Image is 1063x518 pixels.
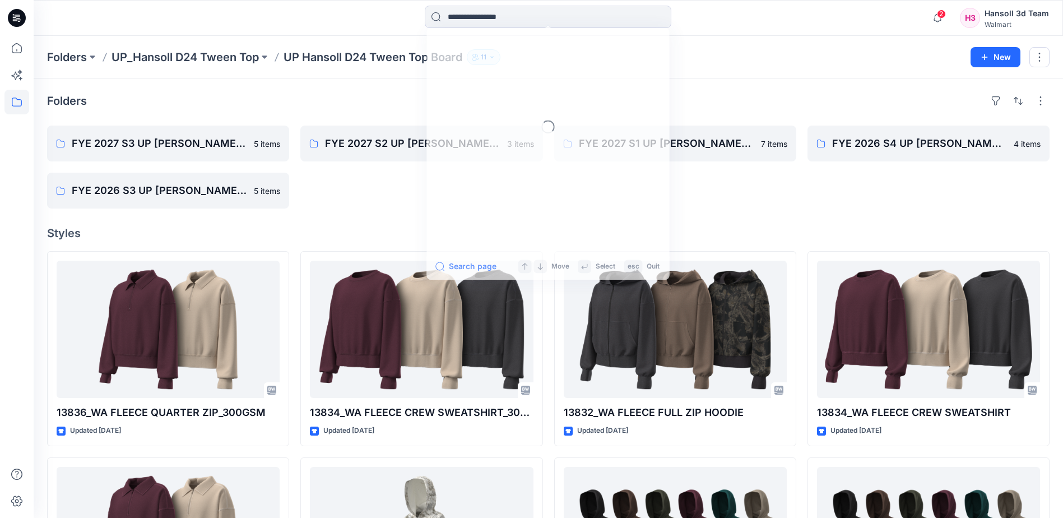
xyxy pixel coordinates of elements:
[960,8,980,28] div: H3
[577,425,628,437] p: Updated [DATE]
[254,185,280,197] p: 5 items
[554,126,796,161] a: FYE 2027 S1 UP [PERSON_NAME] TOP7 items
[47,126,289,161] a: FYE 2027 S3 UP [PERSON_NAME] TOP5 items
[628,261,639,272] p: esc
[817,405,1040,420] p: 13834_WA FLEECE CREW SWEATSHIRT
[72,136,247,151] p: FYE 2027 S3 UP [PERSON_NAME] TOP
[830,425,881,437] p: Updated [DATE]
[254,138,280,150] p: 5 items
[325,136,500,151] p: FYE 2027 S2 UP [PERSON_NAME] TOP
[435,260,496,274] button: Search page
[551,261,569,272] p: Move
[596,261,615,272] p: Select
[310,261,533,398] a: 13834_WA FLEECE CREW SWEATSHIRT_300GSM
[832,136,1007,151] p: FYE 2026 S4 UP [PERSON_NAME] TOP
[284,49,462,65] p: UP Hansoll D24 Tween Top Board
[47,94,87,108] h4: Folders
[937,10,946,18] span: 2
[57,261,280,398] a: 13836_WA FLEECE QUARTER ZIP_300GSM
[807,126,1050,161] a: FYE 2026 S4 UP [PERSON_NAME] TOP4 items
[564,405,787,420] p: 13832_WA FLEECE FULL ZIP HOODIE
[47,226,1050,240] h4: Styles
[985,7,1049,20] div: Hansoll 3d Team
[564,261,787,398] a: 13832_WA FLEECE FULL ZIP HOODIE
[47,173,289,209] a: FYE 2026 S3 UP [PERSON_NAME] TOP5 items
[985,20,1049,29] div: Walmart
[47,49,87,65] a: Folders
[57,405,280,420] p: 13836_WA FLEECE QUARTER ZIP_300GSM
[1014,138,1041,150] p: 4 items
[300,126,542,161] a: FYE 2027 S2 UP [PERSON_NAME] TOP3 items
[761,138,787,150] p: 7 items
[72,183,247,198] p: FYE 2026 S3 UP [PERSON_NAME] TOP
[70,425,121,437] p: Updated [DATE]
[112,49,259,65] a: UP_Hansoll D24 Tween Top
[323,425,374,437] p: Updated [DATE]
[971,47,1020,67] button: New
[310,405,533,420] p: 13834_WA FLEECE CREW SWEATSHIRT_300GSM
[817,261,1040,398] a: 13834_WA FLEECE CREW SWEATSHIRT
[647,261,660,272] p: Quit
